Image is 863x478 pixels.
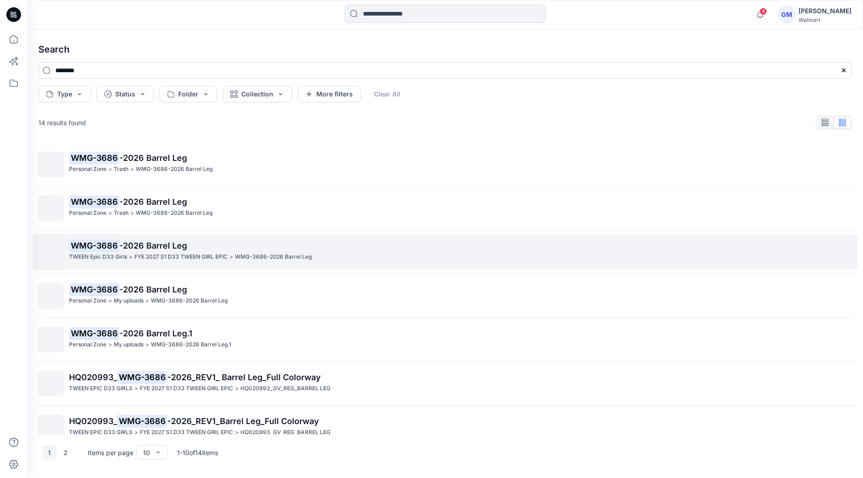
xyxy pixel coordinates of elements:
[119,329,192,338] span: -2026 Barrel Leg.1
[130,165,134,174] p: >
[167,416,319,426] span: -2026_REV1_Barrel Leg_Full Colorway
[114,296,144,306] p: My uploads
[88,448,133,457] p: Items per page
[38,86,91,102] button: Type
[33,146,858,182] a: WMG-3686-2026 Barrel LegPersonal Zone>Trash>WMG-3686-2026 Barrel Leg
[108,165,112,174] p: >
[33,278,858,314] a: WMG-3686-2026 Barrel LegPersonal Zone>My uploads>WMG-3686-2026 Barrel Leg
[69,151,119,164] mark: WMG-3686
[235,384,239,393] p: >
[140,428,233,437] p: FYE 2027 S1 D33 TWEEN GIRL EPIC
[108,340,112,350] p: >
[160,86,217,102] button: Folder
[136,165,213,174] p: WMG-3686-2026 Barrel Leg
[119,285,187,294] span: -2026 Barrel Leg
[33,409,858,446] a: HQ020993_WMG-3686-2026_REV1_Barrel Leg_Full ColorwayTWEEN EPIC D33 GIRLS>FYE 2027 S1 D33 TWEEN GI...
[69,208,107,218] p: Personal Zone
[235,428,239,437] p: >
[69,416,117,426] span: HQ020993_
[167,372,321,382] span: -2026_REV1_ Barrel Leg_Full Colorway
[31,37,859,62] h4: Search
[69,252,127,262] p: TWEEN Epic D33 Girls
[145,296,149,306] p: >
[69,372,117,382] span: HQ020993_
[235,252,312,262] p: WMG-3686-2026 Barrel Leg
[69,165,107,174] p: Personal Zone
[136,208,213,218] p: WMG-3686-2026 Barrel Leg
[69,428,133,437] p: TWEEN EPIC D33 GIRLS
[69,239,119,252] mark: WMG-3686
[69,340,107,350] p: Personal Zone
[69,283,119,296] mark: WMG-3686
[119,241,187,250] span: -2026 Barrel Leg
[240,384,330,393] p: HQ020993_GV_REG_BARREL LEG
[177,448,218,457] p: 1 - 10 of 14 items
[799,16,852,23] div: Walmart
[114,208,128,218] p: Trash
[38,118,86,127] p: 14 results found
[59,445,73,460] button: 2
[117,414,167,427] mark: WMG-3686
[240,428,330,437] p: HQ020993_GV_REG_BARREL LEG
[799,5,852,16] div: [PERSON_NAME]
[134,252,228,262] p: FYE 2027 S1 D33 TWEEN GIRL EPIC
[108,208,112,218] p: >
[229,252,233,262] p: >
[114,340,144,350] p: My uploads
[143,448,150,457] div: 10
[129,252,133,262] p: >
[151,340,231,350] p: WMG-3686-2026 Barrel Leg.1
[119,197,187,207] span: -2026 Barrel Leg
[778,6,795,23] div: GM
[760,8,767,15] span: 4
[69,195,119,208] mark: WMG-3686
[42,445,57,460] button: 1
[69,327,119,340] mark: WMG-3686
[108,296,112,306] p: >
[223,86,292,102] button: Collection
[69,384,133,393] p: TWEEN EPIC D33 GIRLS
[298,86,361,102] button: More filters
[96,86,154,102] button: Status
[119,153,187,163] span: -2026 Barrel Leg
[33,234,858,270] a: WMG-3686-2026 Barrel LegTWEEN Epic D33 Girls>FYE 2027 S1 D33 TWEEN GIRL EPIC>WMG-3686-2026 Barrel...
[134,428,138,437] p: >
[145,340,149,350] p: >
[114,165,128,174] p: Trash
[69,296,107,306] p: Personal Zone
[140,384,233,393] p: FYE 2027 S1 D33 TWEEN GIRL EPIC
[33,190,858,226] a: WMG-3686-2026 Barrel LegPersonal Zone>Trash>WMG-3686-2026 Barrel Leg
[151,296,228,306] p: WMG-3686-2026 Barrel Leg
[134,384,138,393] p: >
[130,208,134,218] p: >
[33,322,858,358] a: WMG-3686-2026 Barrel Leg.1Personal Zone>My uploads>WMG-3686-2026 Barrel Leg.1
[117,371,167,383] mark: WMG-3686
[33,366,858,402] a: HQ020993_WMG-3686-2026_REV1_ Barrel Leg_Full ColorwayTWEEN EPIC D33 GIRLS>FYE 2027 S1 D33 TWEEN G...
